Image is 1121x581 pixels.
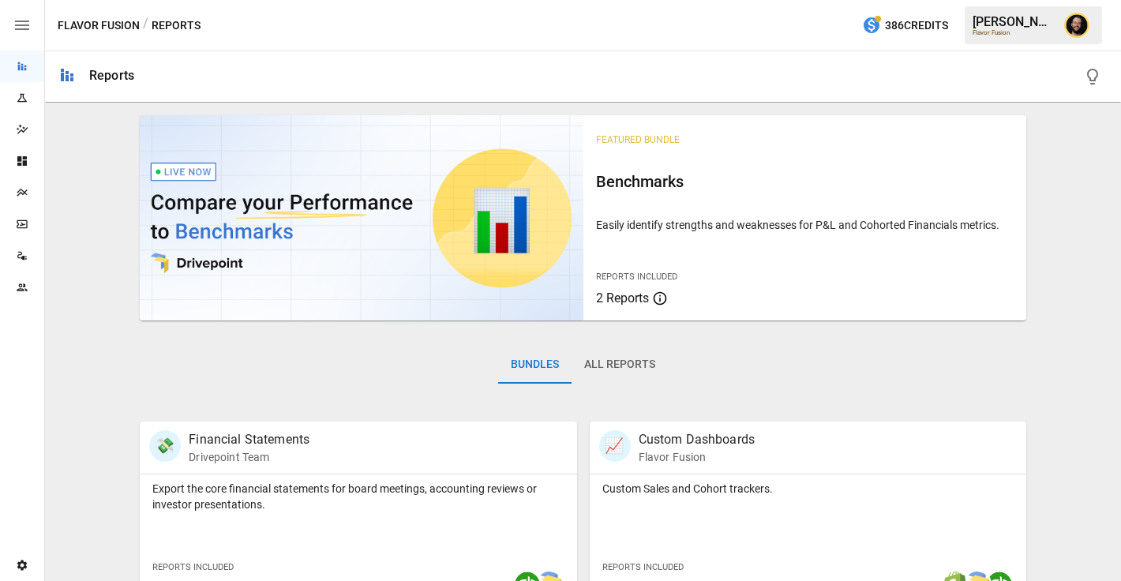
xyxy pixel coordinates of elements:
[596,217,1014,233] p: Easily identify strengths and weaknesses for P&L and Cohorted Financials metrics.
[140,115,583,320] img: video thumbnail
[639,449,755,465] p: Flavor Fusion
[596,134,680,145] span: Featured Bundle
[885,16,948,36] span: 386 Credits
[1055,3,1099,47] button: Ciaran Nugent
[1064,13,1089,38] img: Ciaran Nugent
[189,430,309,449] p: Financial Statements
[602,562,684,572] span: Reports Included
[58,16,140,36] button: Flavor Fusion
[89,68,134,83] div: Reports
[596,169,1014,194] h6: Benchmarks
[973,29,1055,36] div: Flavor Fusion
[572,346,668,384] button: All Reports
[639,430,755,449] p: Custom Dashboards
[143,16,148,36] div: /
[602,481,1014,497] p: Custom Sales and Cohort trackers.
[152,562,234,572] span: Reports Included
[596,272,677,282] span: Reports Included
[152,481,564,512] p: Export the core financial statements for board meetings, accounting reviews or investor presentat...
[599,430,631,462] div: 📈
[596,290,649,305] span: 2 Reports
[189,449,309,465] p: Drivepoint Team
[498,346,572,384] button: Bundles
[149,430,181,462] div: 💸
[856,11,954,40] button: 386Credits
[973,14,1055,29] div: [PERSON_NAME]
